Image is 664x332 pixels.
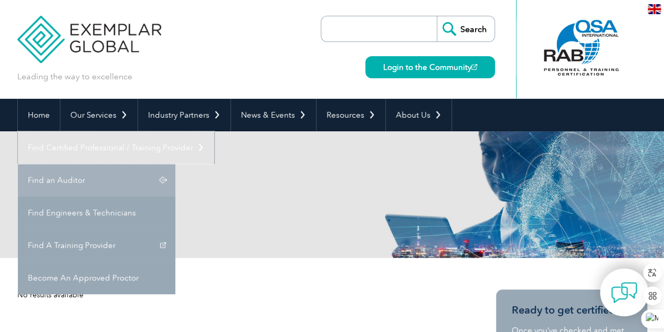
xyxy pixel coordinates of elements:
a: News & Events [231,99,316,131]
a: Become An Approved Proctor [18,262,175,294]
img: open_square.png [471,64,477,70]
a: Login to the Community [365,56,495,78]
p: Leading the way to excellence [17,71,132,82]
input: Search [437,16,494,41]
h1: Search [17,173,420,194]
a: About Us [386,99,451,131]
a: Home [18,99,60,131]
a: Find Certified Professional / Training Provider [18,131,214,164]
a: Find A Training Provider [18,229,175,262]
a: Industry Partners [138,99,230,131]
a: Find Engineers & Technicians [18,196,175,229]
img: en [648,4,661,14]
div: No results available [17,289,458,300]
a: Find an Auditor [18,164,175,196]
h3: Ready to get certified? [512,304,631,317]
a: Resources [317,99,385,131]
p: Results for: organic auditor [17,204,332,216]
a: Our Services [60,99,138,131]
img: contact-chat.png [611,279,637,306]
